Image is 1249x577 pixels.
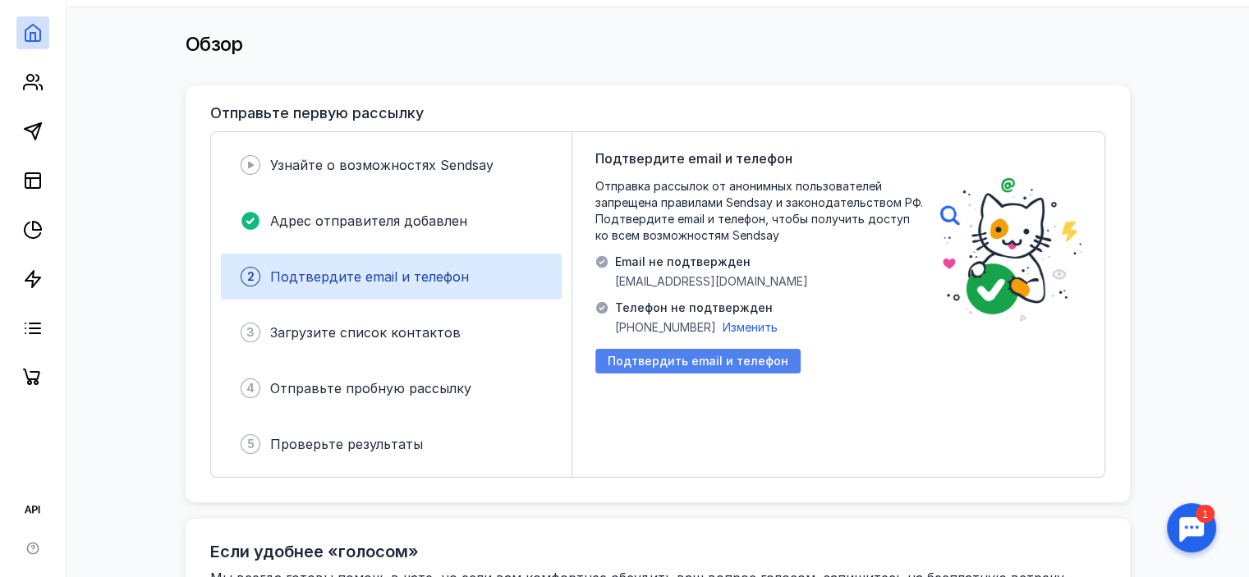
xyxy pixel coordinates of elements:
span: Загрузите список контактов [270,324,461,341]
span: 4 [246,380,255,396]
span: Email не подтвержден [615,254,808,270]
span: Адрес отправителя добавлен [270,213,467,229]
span: Отправка рассылок от анонимных пользователей запрещена правилами Sendsay и законодательством РФ. ... [595,178,924,244]
span: Отправьте пробную рассылку [270,380,471,396]
button: Изменить [723,319,778,336]
span: Изменить [723,320,778,334]
div: 1 [37,10,56,28]
span: Подтвердите email и телефон [270,268,469,285]
span: [PHONE_NUMBER] [615,319,716,336]
span: Телефон не подтвержден [615,300,778,316]
button: Подтвердить email и телефон [595,349,801,373]
span: 3 [246,324,255,341]
img: poster [940,178,1081,322]
span: Подтвердить email и телефон [608,355,788,369]
h2: Если удобнее «голосом» [210,542,419,561]
span: 5 [247,436,255,452]
span: Подтвердите email и телефон [595,149,792,168]
span: [EMAIL_ADDRESS][DOMAIN_NAME] [615,273,808,290]
span: Узнайте о возможностях Sendsay [270,157,494,173]
span: Проверьте результаты [270,436,423,452]
h3: Отправьте первую рассылку [210,105,424,121]
span: Обзор [186,32,243,56]
span: 2 [247,268,255,285]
